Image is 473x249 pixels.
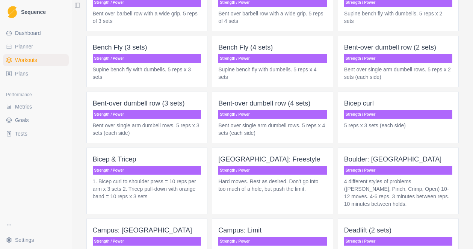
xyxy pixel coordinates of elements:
span: Workouts [15,56,37,64]
a: Tests [3,128,69,140]
p: Strength / Power [218,237,327,246]
p: Bent-over dumbell row (3 sets) [93,98,201,109]
span: Tests [15,130,27,137]
a: Plans [3,68,69,80]
a: Workouts [3,54,69,66]
p: Campus: Limit [218,225,327,235]
p: Strength / Power [93,110,201,119]
span: Goals [15,116,29,124]
p: 5 reps x 3 sets (each side) [344,122,453,129]
p: Bent-over dumbell row (2 sets) [344,42,453,53]
span: Plans [15,70,28,77]
a: Planner [3,41,69,53]
p: Strength / Power [218,54,327,63]
p: Strength / Power [218,166,327,175]
p: [GEOGRAPHIC_DATA]: Freestyle [218,154,327,164]
a: Metrics [3,101,69,113]
p: Strength / Power [344,166,453,175]
p: Bent over single arm dumbell rows. 5 reps x 2 sets (each side) [344,66,453,81]
p: Bicep curl [344,98,453,109]
a: LogoSequence [3,3,69,21]
p: Bench Fly (3 sets) [93,42,201,53]
span: Planner [15,43,33,50]
p: Bent over barbell row with a wide grip. 5 reps of 3 sets [93,10,201,25]
p: Supine bench fly with dumbells. 5 reps x 2 sets [344,10,453,25]
p: 1. Bicep curl to shoulder press = 10 reps per arm x 3 sets 2. Tricep pull-down with orange band =... [93,178,201,200]
p: Strength / Power [93,166,201,175]
p: Hard moves. Rest as desired. Don't go into too much of a hole, but push the limit. [218,178,327,193]
p: Strength / Power [93,54,201,63]
p: Strength / Power [93,237,201,246]
p: Bench Fly (4 sets) [218,42,327,53]
p: Supine bench fly with dumbells. 5 reps x 4 sets [218,66,327,81]
button: Settings [3,234,69,246]
span: Sequence [21,9,46,15]
p: Campus: [GEOGRAPHIC_DATA] [93,225,201,235]
p: Bent over barbell row with a wide grip. 5 reps of 4 sets [218,10,327,25]
a: Goals [3,114,69,126]
p: Bent over single arm dumbell rows. 5 reps x 4 sets (each side) [218,122,327,137]
p: 4 different styles of problems ([PERSON_NAME], Pinch, Crimp, Open) 10-12 moves. 4-6 reps. 3 minut... [344,178,453,208]
p: Strength / Power [344,110,453,119]
p: Supine bench fly with dumbells. 5 reps x 3 sets [93,66,201,81]
p: Bent-over dumbell row (4 sets) [218,98,327,109]
img: Logo [8,6,17,18]
p: Strength / Power [344,54,453,63]
span: Dashboard [15,29,41,37]
span: Metrics [15,103,32,110]
p: Strength / Power [344,237,453,246]
p: Bent over single arm dumbell rows. 5 reps x 3 sets (each side) [93,122,201,137]
p: Strength / Power [218,110,327,119]
a: Dashboard [3,27,69,39]
p: Boulder: [GEOGRAPHIC_DATA] [344,154,453,164]
p: Deadlift (2 sets) [344,225,453,235]
div: Performance [3,89,69,101]
p: Bicep & Tricep [93,154,201,164]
